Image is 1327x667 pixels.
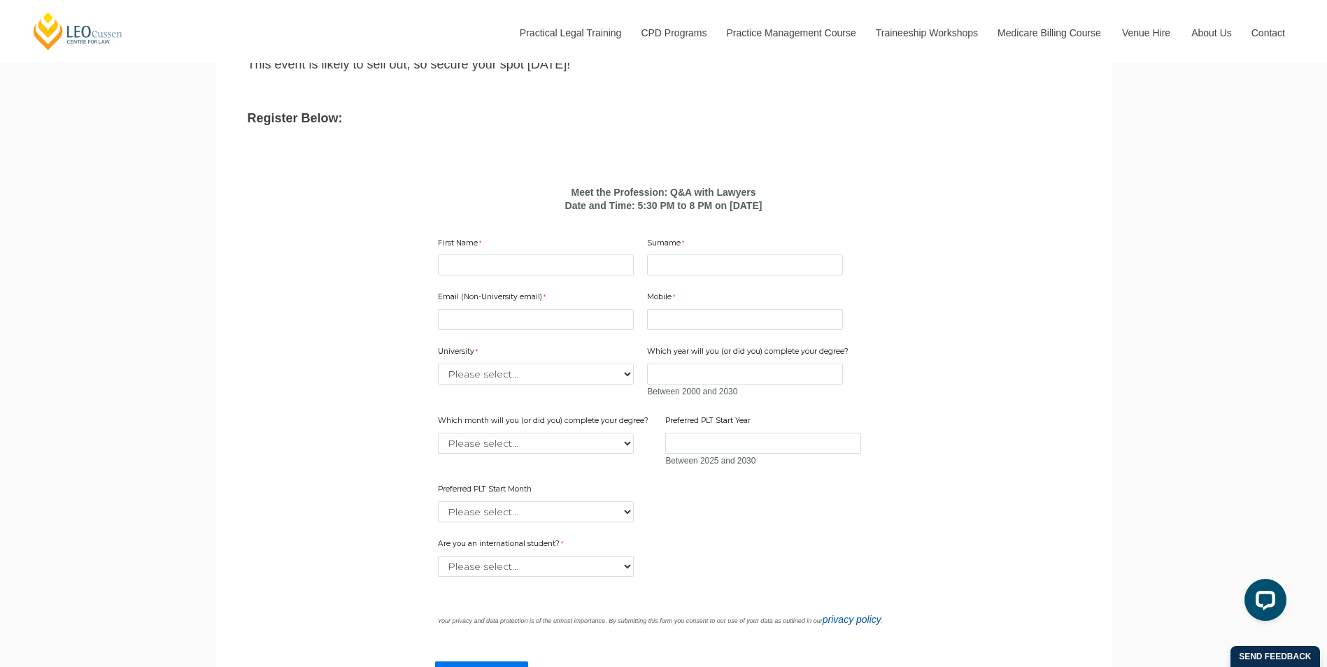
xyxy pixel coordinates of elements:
[987,3,1112,63] a: Medicare Billing Course
[438,364,634,385] select: University
[438,617,884,624] i: Your privacy and data protection is of the utmost importance. By submitting this form you consent...
[1112,3,1181,63] a: Venue Hire
[665,415,754,429] label: Preferred PLT Start Year
[665,433,861,454] input: Preferred PLT Start Year
[438,538,578,552] label: Are you an international student?
[647,364,843,385] input: Which year will you (or did you) complete your degree?
[509,3,631,63] a: Practical Legal Training
[438,309,634,330] input: Email (Non-University email)
[248,57,571,71] span: This event is likely to sell out, so secure your spot [DATE]!
[647,309,843,330] input: Mobile
[438,254,634,275] input: First Name
[438,415,652,429] label: Which month will you (or did you) complete your degree?
[647,254,843,275] input: Surname
[647,292,679,306] label: Mobile
[438,292,549,306] label: Email (Non-University email)
[438,346,481,360] label: University
[438,238,485,252] label: First Name
[248,111,343,125] strong: Register Below:
[865,3,987,63] a: Traineeship Workshops
[31,11,125,51] a: [PERSON_NAME] Centre for Law
[438,556,634,577] select: Are you an international student?
[565,200,762,211] b: Date and Time: 5:30 PM to 8 PM on [DATE]
[665,456,755,466] span: Between 2025 and 2030
[647,387,737,396] span: Between 2000 and 2030
[630,3,716,63] a: CPD Programs
[572,187,756,198] b: Meet the Profession: Q&A with Lawyers
[1233,573,1292,632] iframe: LiveChat chat widget
[1241,3,1296,63] a: Contact
[438,501,634,522] select: Preferred PLT Start Month
[647,238,688,252] label: Surname
[716,3,865,63] a: Practice Management Course
[823,614,881,625] a: privacy policy
[647,346,852,360] label: Which year will you (or did you) complete your degree?
[1181,3,1241,63] a: About Us
[438,433,634,454] select: Which month will you (or did you) complete your degree?
[438,484,535,498] label: Preferred PLT Start Month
